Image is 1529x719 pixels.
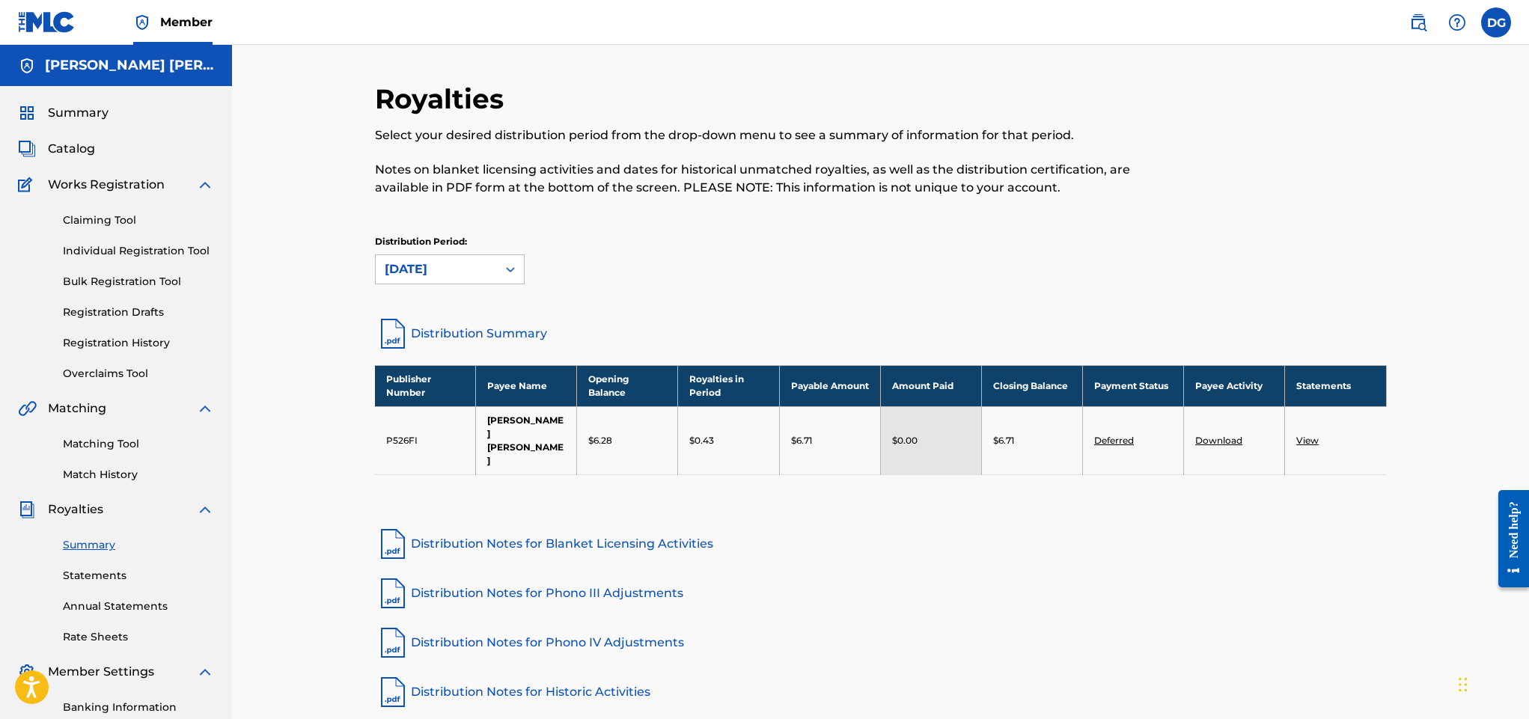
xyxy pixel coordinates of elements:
[196,663,214,681] img: expand
[375,406,476,474] td: P526FI
[1481,7,1511,37] div: User Menu
[1459,662,1468,707] div: Arrastrar
[63,212,214,228] a: Claiming Tool
[18,176,37,194] img: Works Registration
[1454,647,1529,719] div: Widget de chat
[18,140,36,158] img: Catalog
[375,526,411,562] img: pdf
[63,568,214,584] a: Statements
[18,140,95,158] a: CatalogCatalog
[588,434,612,447] p: $6.28
[48,140,95,158] span: Catalog
[18,104,109,122] a: SummarySummary
[63,537,214,553] a: Summary
[1487,478,1529,599] iframe: Resource Center
[375,625,411,661] img: pdf
[196,176,214,194] img: expand
[18,400,37,417] img: Matching
[18,501,36,518] img: Royalties
[63,629,214,645] a: Rate Sheets
[678,365,779,406] th: Royalties in Period
[1285,365,1386,406] th: Statements
[1094,435,1134,446] a: Deferred
[1403,7,1433,37] a: Public Search
[48,400,106,417] span: Matching
[689,434,714,447] p: $0.43
[892,434,918,447] p: $0.00
[1184,365,1285,406] th: Payee Activity
[1409,13,1427,31] img: search
[1448,13,1466,31] img: help
[196,400,214,417] img: expand
[48,104,109,122] span: Summary
[476,406,577,474] td: [PERSON_NAME] [PERSON_NAME]
[63,436,214,452] a: Matching Tool
[577,365,678,406] th: Opening Balance
[63,335,214,351] a: Registration History
[385,260,488,278] div: [DATE]
[375,316,1387,352] a: Distribution Summary
[375,575,411,611] img: pdf
[48,501,103,518] span: Royalties
[18,11,76,33] img: MLC Logo
[375,365,476,406] th: Publisher Number
[375,674,411,710] img: pdf
[779,365,880,406] th: Payable Amount
[63,467,214,483] a: Match History
[133,13,151,31] img: Top Rightsholder
[375,575,1387,611] a: Distribution Notes for Phono III Adjustments
[375,625,1387,661] a: Distribution Notes for Phono IV Adjustments
[1454,647,1529,719] iframe: Chat Widget
[63,243,214,259] a: Individual Registration Tool
[63,274,214,290] a: Bulk Registration Tool
[1296,435,1319,446] a: View
[880,365,981,406] th: Amount Paid
[375,316,411,352] img: distribution-summary-pdf
[196,501,214,518] img: expand
[375,674,1387,710] a: Distribution Notes for Historic Activities
[375,82,511,116] h2: Royalties
[791,434,812,447] p: $6.71
[48,176,165,194] span: Works Registration
[476,365,577,406] th: Payee Name
[48,663,154,681] span: Member Settings
[18,104,36,122] img: Summary
[63,599,214,614] a: Annual Statements
[160,13,213,31] span: Member
[63,305,214,320] a: Registration Drafts
[1195,435,1242,446] a: Download
[63,700,214,715] a: Banking Information
[18,663,36,681] img: Member Settings
[375,526,1387,562] a: Distribution Notes for Blanket Licensing Activities
[981,365,1082,406] th: Closing Balance
[45,57,214,74] h5: Daniel felipe gordillo calvo
[375,126,1154,144] p: Select your desired distribution period from the drop-down menu to see a summary of information f...
[1082,365,1183,406] th: Payment Status
[18,57,36,75] img: Accounts
[375,161,1154,197] p: Notes on blanket licensing activities and dates for historical unmatched royalties, as well as th...
[993,434,1014,447] p: $6.71
[375,235,525,248] p: Distribution Period:
[1442,7,1472,37] div: Help
[63,366,214,382] a: Overclaims Tool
